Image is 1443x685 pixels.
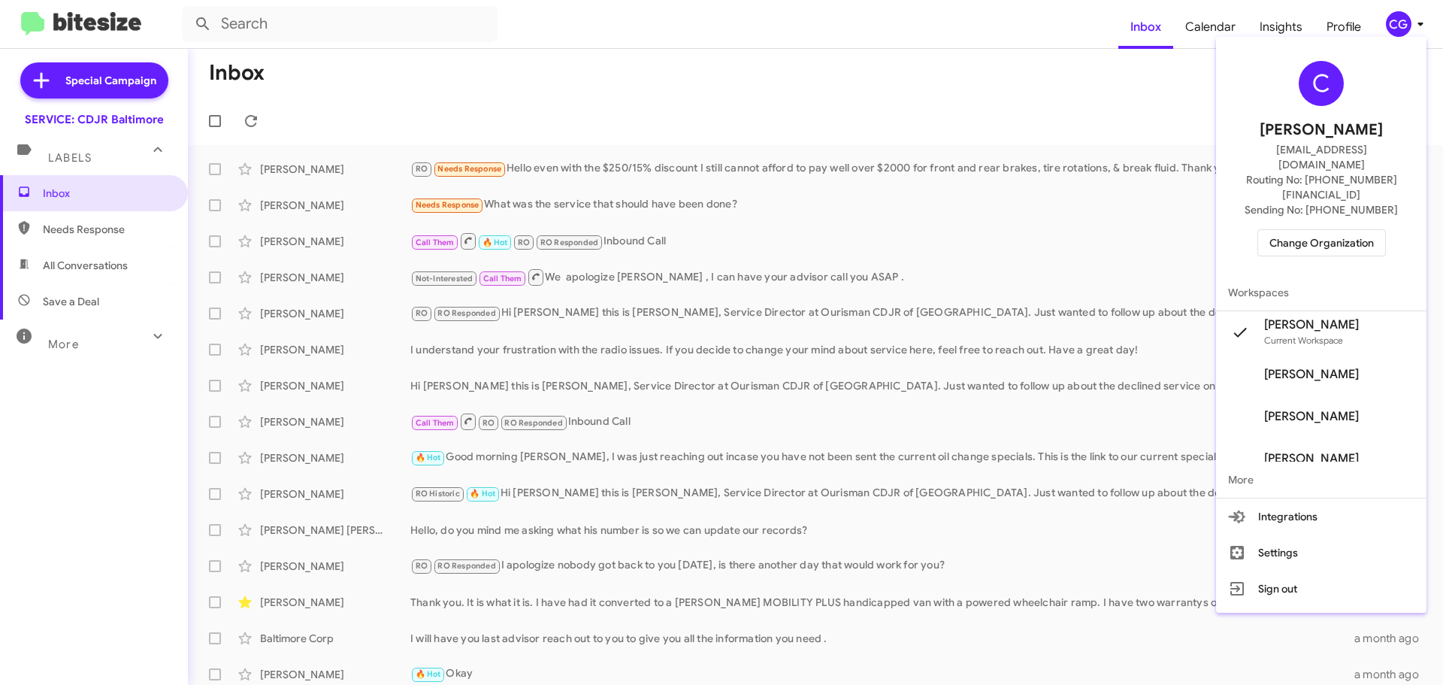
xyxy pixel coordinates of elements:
button: Integrations [1216,499,1426,535]
button: Change Organization [1257,229,1386,256]
span: More [1216,462,1426,498]
span: [PERSON_NAME] [1264,367,1359,382]
div: C [1299,61,1344,106]
span: Workspaces [1216,274,1426,311]
span: Current Workspace [1264,335,1343,346]
span: [EMAIL_ADDRESS][DOMAIN_NAME] [1234,142,1408,172]
button: Sign out [1216,571,1426,607]
span: Sending No: [PHONE_NUMBER] [1245,202,1398,217]
span: [PERSON_NAME] [1264,451,1359,466]
button: Settings [1216,535,1426,571]
span: Routing No: [PHONE_NUMBER][FINANCIAL_ID] [1234,172,1408,202]
span: [PERSON_NAME] [1260,118,1383,142]
span: [PERSON_NAME] [1264,409,1359,424]
span: Change Organization [1269,230,1374,256]
span: [PERSON_NAME] [1264,317,1359,332]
